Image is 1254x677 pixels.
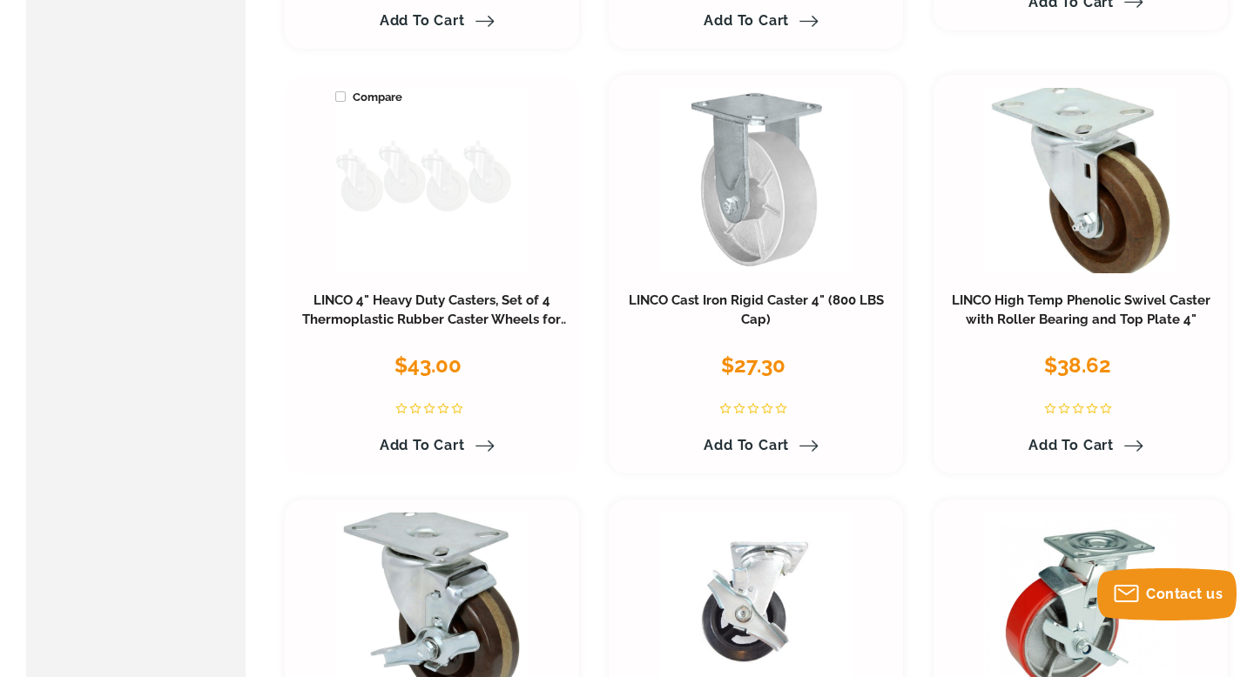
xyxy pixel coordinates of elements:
a: LINCO High Temp Phenolic Swivel Caster with Roller Bearing and Top Plate 4" [952,292,1210,327]
a: Add to Cart [369,431,495,460]
a: Add to Cart [693,431,819,460]
span: Add to Cart [1028,437,1114,453]
a: Add to Cart [369,6,495,36]
a: LINCO Cast Iron Rigid Caster 4" (800 LBS Cap) [629,292,884,327]
button: Contact us [1097,568,1237,620]
span: Add to Cart [704,12,789,29]
span: $27.30 [721,352,785,378]
span: Add to Cart [704,437,789,453]
a: Add to Cart [1018,431,1143,460]
span: Contact us [1146,586,1223,602]
a: LINCO 4" Heavy Duty Casters, Set of 4 Thermoplastic Rubber Caster Wheels for Mop Buckets, Dollies... [301,292,570,365]
span: $43.00 [394,352,462,378]
a: Add to Cart [693,6,819,36]
span: Compare [335,88,402,107]
span: Add to Cart [380,12,465,29]
span: Add to Cart [380,437,465,453]
span: $38.62 [1044,352,1111,378]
